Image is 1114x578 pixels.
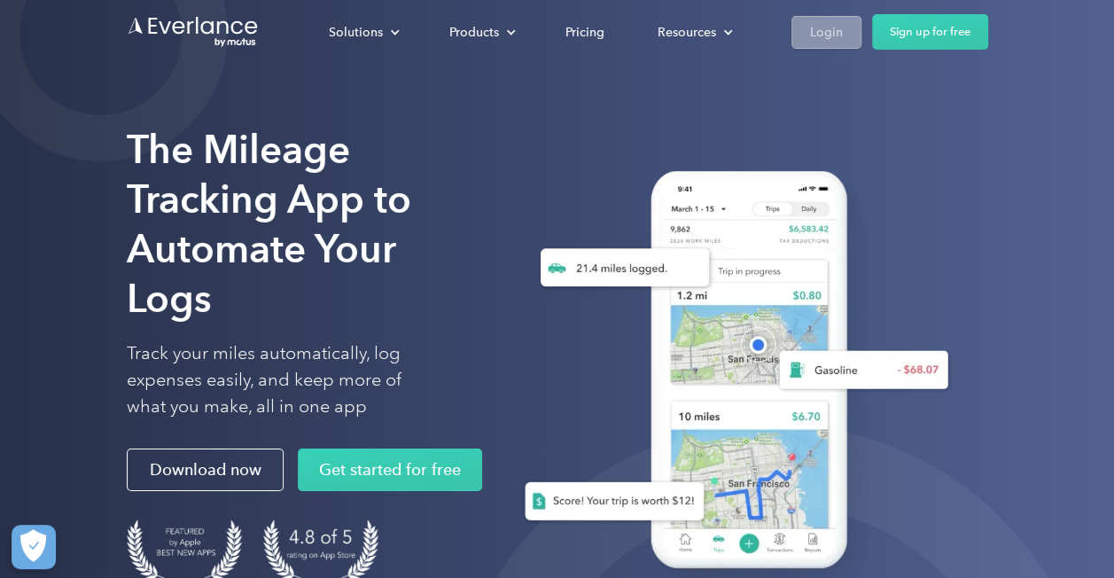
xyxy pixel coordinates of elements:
[127,340,443,420] p: Track your miles automatically, log expenses easily, and keep more of what you make, all in one app
[12,525,56,569] button: Cookies Settings
[127,126,411,322] strong: The Mileage Tracking App to Automate Your Logs
[449,21,499,43] div: Products
[565,21,604,43] div: Pricing
[127,15,260,49] a: Go to homepage
[872,14,988,50] a: Sign up for free
[791,16,861,49] a: Login
[658,21,716,43] div: Resources
[329,21,383,43] div: Solutions
[127,449,284,491] a: Download now
[432,17,530,48] div: Products
[640,17,747,48] div: Resources
[298,449,482,491] a: Get started for free
[311,17,414,48] div: Solutions
[548,17,622,48] a: Pricing
[810,21,843,43] div: Login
